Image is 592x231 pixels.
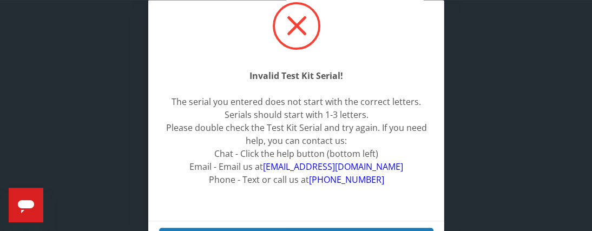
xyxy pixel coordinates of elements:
[166,121,427,147] div: Please double check the Test Kit Serial and try again. If you need help, you can contact us:
[308,174,384,186] a: [PHONE_NUMBER]
[9,188,43,222] iframe: Button to launch messaging window, conversation in progress
[249,70,343,82] strong: Invalid Test Kit Serial!
[189,148,403,186] span: Chat - Click the help button (bottom left) Email - Email us at Phone - Text or call us at
[263,161,403,173] a: [EMAIL_ADDRESS][DOMAIN_NAME]
[166,95,427,121] div: The serial you entered does not start with the correct letters. Serials should start with 1-3 let...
